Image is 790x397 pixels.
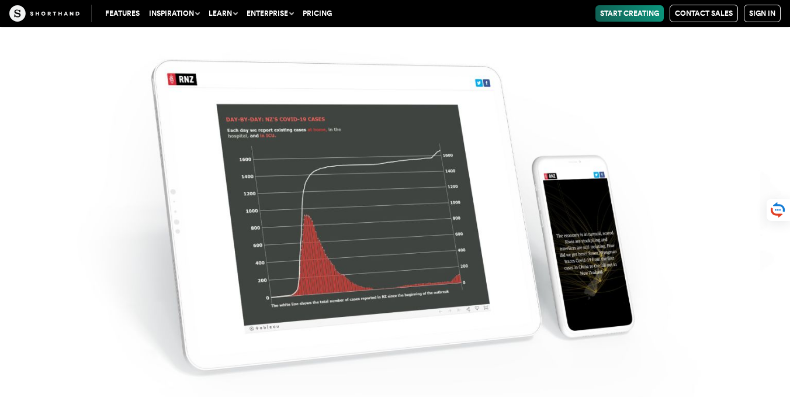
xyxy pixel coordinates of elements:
[670,5,738,22] a: Contact Sales
[9,5,79,22] img: The Craft
[744,5,781,22] a: Sign in
[298,5,337,22] a: Pricing
[144,5,204,22] button: Inspiration
[101,5,144,22] a: Features
[242,5,298,22] button: Enterprise
[204,5,242,22] button: Learn
[595,5,664,22] a: Start Creating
